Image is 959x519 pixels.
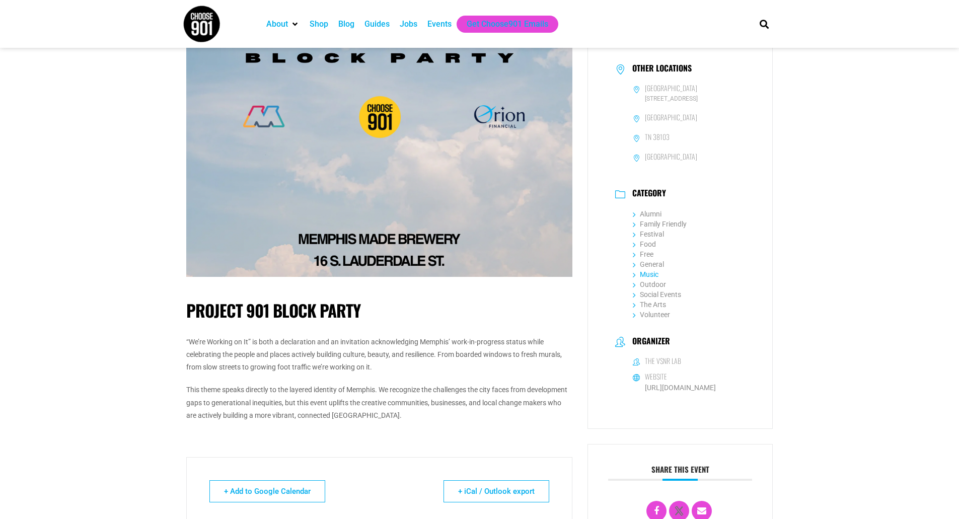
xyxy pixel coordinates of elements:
a: + iCal / Outlook export [444,480,549,502]
a: Get Choose901 Emails [467,18,548,30]
a: Free [633,250,653,258]
a: Blog [338,18,354,30]
a: [URL][DOMAIN_NAME] [645,384,716,392]
h6: [GEOGRAPHIC_DATA] [645,84,697,93]
h3: Other Locations [627,63,692,76]
a: Social Events [633,290,681,299]
h1: Project 901 Block Party [186,301,572,321]
a: Volunteer [633,311,670,319]
a: Food [633,240,656,248]
h3: Category [627,188,666,200]
a: Jobs [400,18,417,30]
p: “We’re Working on It” is both a declaration and an invitation acknowledging Memphis’ work-in-prog... [186,336,572,374]
a: + Add to Google Calendar [209,480,325,502]
h3: Organizer [627,336,670,348]
a: Music [633,270,658,278]
a: Outdoor [633,280,666,288]
a: About [266,18,288,30]
nav: Main nav [261,16,743,33]
a: Family Friendly [633,220,687,228]
div: About [261,16,305,33]
a: General [633,260,664,268]
h6: The Vsnr Lab [645,356,681,365]
h6: [GEOGRAPHIC_DATA] [645,113,697,122]
a: Shop [310,18,328,30]
a: Alumni [633,210,661,218]
a: Guides [364,18,390,30]
p: This theme speaks directly to the layered identity of Memphis. We recognize the challenges the ci... [186,384,572,422]
span: [STREET_ADDRESS] [633,94,746,104]
a: Events [427,18,452,30]
h3: Share this event [608,465,753,481]
h6: [GEOGRAPHIC_DATA] [645,152,697,161]
a: The Arts [633,301,666,309]
div: Search [756,16,772,32]
h6: TN 38103 [645,132,670,141]
h6: Website [645,372,667,381]
a: Festival [633,230,664,238]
